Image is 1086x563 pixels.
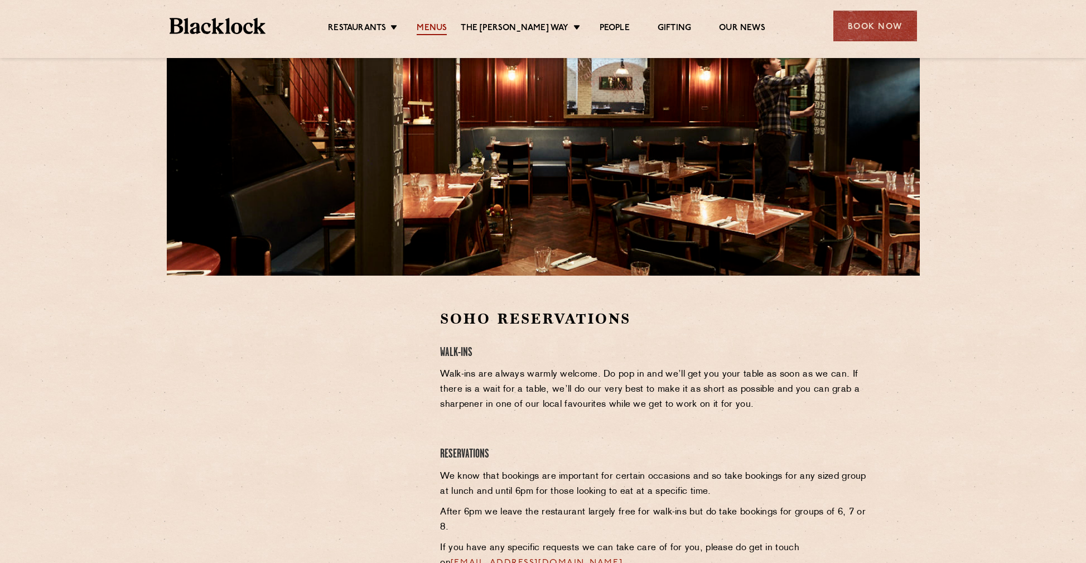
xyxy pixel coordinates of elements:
[440,505,868,535] p: After 6pm we leave the restaurant largely free for walk-ins but do take bookings for groups of 6,...
[719,23,765,35] a: Our News
[170,18,266,34] img: BL_Textured_Logo-footer-cropped.svg
[440,447,868,462] h4: Reservations
[833,11,917,41] div: Book Now
[440,469,868,499] p: We know that bookings are important for certain occasions and so take bookings for any sized grou...
[600,23,630,35] a: People
[328,23,386,35] a: Restaurants
[461,23,568,35] a: The [PERSON_NAME] Way
[440,345,868,360] h4: Walk-Ins
[658,23,691,35] a: Gifting
[440,367,868,412] p: Walk-ins are always warmly welcome. Do pop in and we’ll get you your table as soon as we can. If ...
[417,23,447,35] a: Menus
[258,309,383,477] iframe: OpenTable make booking widget
[440,309,868,329] h2: Soho Reservations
